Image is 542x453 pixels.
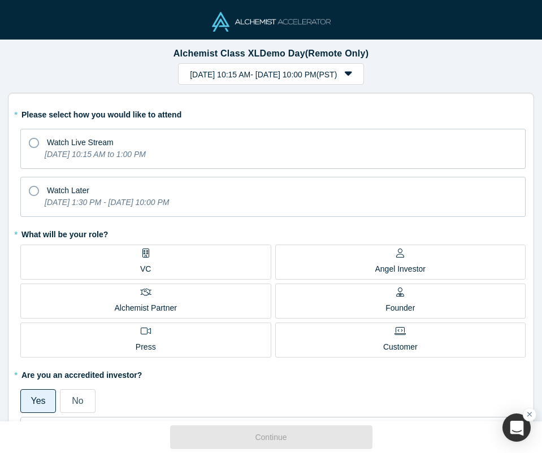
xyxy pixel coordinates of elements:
[385,302,415,314] p: Founder
[170,425,372,449] button: Continue
[72,396,83,406] span: No
[45,150,146,159] i: [DATE] 10:15 AM to 1:00 PM
[174,49,368,58] strong: Alchemist Class XL Demo Day (Remote Only)
[45,198,169,207] i: [DATE] 1:30 PM - [DATE] 10:00 PM
[47,138,114,147] span: Watch Live Stream
[136,341,156,353] p: Press
[383,341,418,353] p: Customer
[20,365,526,381] label: Are you an accredited investor?
[115,302,177,314] p: Alchemist Partner
[178,63,364,85] button: [DATE] 10:15 AM- [DATE] 10:00 PM(PST)
[212,12,331,32] img: Alchemist Accelerator Logo
[47,186,89,195] span: Watch Later
[20,225,526,241] label: What will be your role?
[375,263,426,275] p: Angel Investor
[31,396,45,406] span: Yes
[20,105,526,121] label: Please select how you would like to attend
[140,263,151,275] p: VC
